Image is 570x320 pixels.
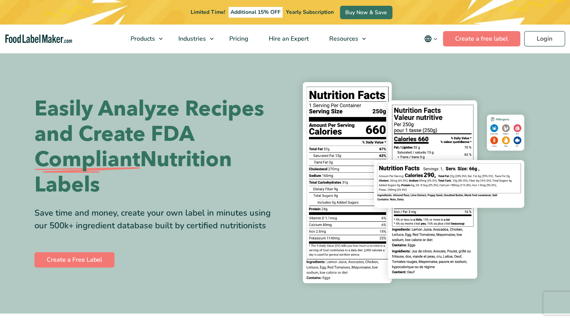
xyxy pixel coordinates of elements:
[286,8,334,16] span: Yearly Subscription
[219,25,257,53] a: Pricing
[191,8,225,16] span: Limited Time!
[34,96,279,198] h1: Easily Analyze Recipes and Create FDA Nutrition Labels
[524,31,565,46] a: Login
[128,35,156,43] span: Products
[259,25,317,53] a: Hire an Expert
[319,25,370,53] a: Resources
[34,207,279,232] div: Save time and money, create your own label in minutes using our 500k+ ingredient database built b...
[266,35,310,43] span: Hire an Expert
[327,35,359,43] span: Resources
[176,35,207,43] span: Industries
[340,6,392,19] a: Buy Now & Save
[34,147,140,172] span: Compliant
[443,31,520,46] a: Create a free label
[34,252,114,267] a: Create a Free Label
[121,25,167,53] a: Products
[229,7,283,18] span: Additional 15% OFF
[227,35,249,43] span: Pricing
[168,25,217,53] a: Industries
